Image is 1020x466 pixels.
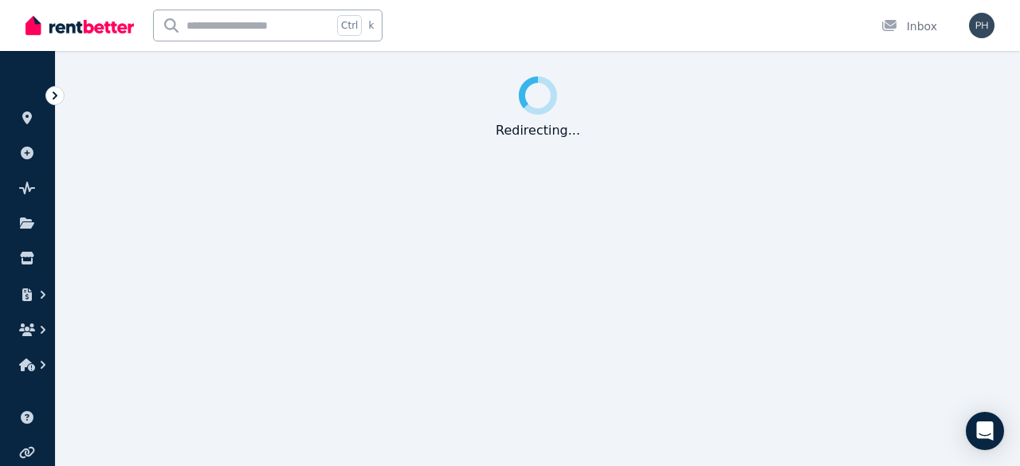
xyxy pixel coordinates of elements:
span: k [368,19,374,32]
div: Redirecting ... [496,121,580,140]
span: Ctrl [337,15,362,36]
img: Peta Hargreaves [969,13,994,38]
img: RentBetter [25,14,134,37]
div: Inbox [881,18,937,34]
div: Open Intercom Messenger [966,412,1004,450]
